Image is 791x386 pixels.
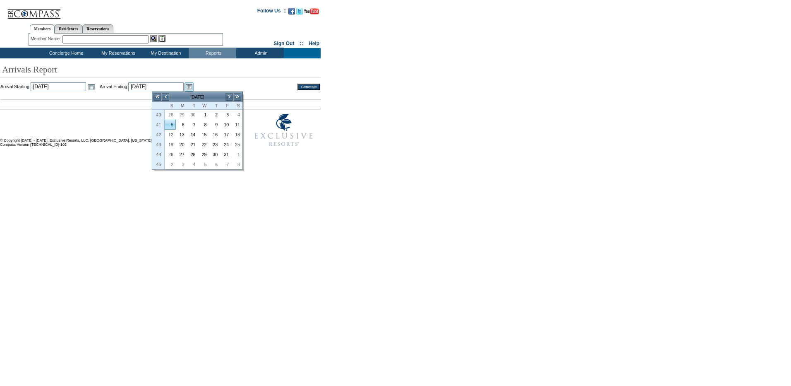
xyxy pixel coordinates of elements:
td: Tuesday, November 04, 2025 [187,159,198,169]
td: Tuesday, October 21, 2025 [187,140,198,150]
a: < [161,93,170,101]
th: Sunday [165,102,176,110]
a: Become our fan on Facebook [288,10,295,15]
span: :: [300,41,303,46]
a: 4 [187,160,198,169]
a: Reservations [82,24,113,33]
a: 23 [209,140,220,149]
a: 22 [199,140,209,149]
a: 12 [165,130,175,139]
td: Saturday, October 04, 2025 [231,110,242,120]
a: 4 [232,110,242,119]
th: Thursday [209,102,220,110]
a: 16 [209,130,220,139]
a: 30 [187,110,198,119]
td: Saturday, November 01, 2025 [231,150,242,159]
th: 44 [152,150,165,159]
a: 28 [165,110,175,119]
a: Subscribe to our YouTube Channel [304,10,319,15]
td: Follow Us :: [257,7,287,17]
td: Thursday, October 23, 2025 [209,140,220,150]
td: Thursday, October 30, 2025 [209,150,220,159]
input: Generate [297,84,320,90]
th: 42 [152,130,165,140]
img: Subscribe to our YouTube Channel [304,8,319,14]
td: Wednesday, October 29, 2025 [198,150,209,159]
a: 20 [176,140,187,149]
td: Friday, October 17, 2025 [220,130,231,140]
a: 25 [232,140,242,149]
a: 27 [176,150,187,159]
a: Follow us on Twitter [296,10,303,15]
td: [DATE] [170,92,225,101]
a: >> [233,93,242,101]
img: Become our fan on Facebook [288,8,295,14]
th: 40 [152,110,165,120]
a: 18 [232,130,242,139]
a: 31 [221,150,231,159]
td: Wednesday, October 01, 2025 [198,110,209,120]
th: 41 [152,120,165,130]
img: Reservations [158,35,165,42]
a: Open the calendar popup. [87,82,96,92]
th: Wednesday [198,102,209,110]
a: 5 [199,160,209,169]
th: Tuesday [187,102,198,110]
td: Admin [236,48,284,58]
a: 11 [232,120,242,129]
td: Friday, November 07, 2025 [220,159,231,169]
a: 5 [165,120,175,129]
img: Compass Home [7,2,61,19]
td: Sunday, October 19, 2025 [165,140,176,150]
td: Concierge Home [37,48,93,58]
td: Reports [189,48,236,58]
img: Follow us on Twitter [296,8,303,14]
td: Thursday, October 16, 2025 [209,130,220,140]
a: Members [30,24,55,34]
td: Tuesday, October 14, 2025 [187,130,198,140]
a: 8 [232,160,242,169]
a: 3 [176,160,187,169]
td: Wednesday, October 22, 2025 [198,140,209,150]
td: Saturday, October 18, 2025 [231,130,242,140]
a: Residences [55,24,82,33]
td: Sunday, October 05, 2025 [165,120,176,130]
a: 30 [209,150,220,159]
div: Member Name: [31,35,62,42]
a: 9 [209,120,220,129]
a: 3 [221,110,231,119]
td: Sunday, October 12, 2025 [165,130,176,140]
a: 29 [176,110,187,119]
td: Wednesday, November 05, 2025 [198,159,209,169]
td: Friday, October 31, 2025 [220,150,231,159]
th: Friday [220,102,231,110]
a: 1 [232,150,242,159]
a: 26 [165,150,175,159]
td: Friday, October 03, 2025 [220,110,231,120]
th: 43 [152,140,165,150]
a: 29 [199,150,209,159]
a: 7 [221,160,231,169]
a: 6 [209,160,220,169]
a: 7 [187,120,198,129]
a: Open the calendar popup. [185,82,194,92]
td: My Reservations [93,48,141,58]
td: Monday, November 03, 2025 [176,159,187,169]
a: 10 [221,120,231,129]
td: Saturday, October 11, 2025 [231,120,242,130]
a: 2 [165,160,175,169]
td: Tuesday, September 30, 2025 [187,110,198,120]
a: 21 [187,140,198,149]
td: Monday, October 06, 2025 [176,120,187,130]
a: 6 [176,120,187,129]
td: My Destination [141,48,189,58]
a: 13 [176,130,187,139]
td: Sunday, October 26, 2025 [165,150,176,159]
a: 2 [209,110,220,119]
img: View [150,35,157,42]
a: 28 [187,150,198,159]
td: Thursday, October 02, 2025 [209,110,220,120]
td: Arrival Starting: Arrival Ending: [0,82,286,92]
a: 8 [199,120,209,129]
td: Thursday, October 09, 2025 [209,120,220,130]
